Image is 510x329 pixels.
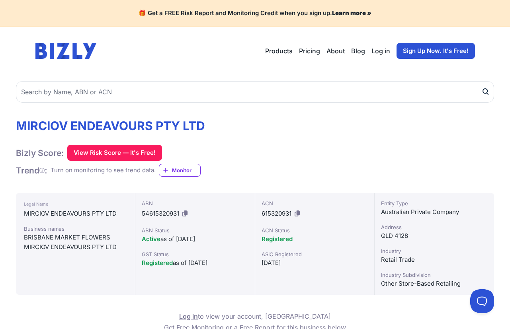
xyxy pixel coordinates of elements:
[16,165,47,176] h1: Trend :
[16,81,494,103] input: Search by Name, ABN or ACN
[351,46,365,56] a: Blog
[262,258,368,268] div: [DATE]
[16,148,64,158] h1: Bizly Score:
[265,46,293,56] button: Products
[381,199,487,207] div: Entity Type
[381,223,487,231] div: Address
[67,145,162,161] button: View Risk Score — It's Free!
[142,259,173,267] span: Registered
[262,235,293,243] span: Registered
[299,46,320,56] a: Pricing
[142,199,248,207] div: ABN
[172,166,200,174] span: Monitor
[381,247,487,255] div: Industry
[51,166,156,175] div: Turn on monitoring to see trend data.
[381,231,487,241] div: QLD 4128
[142,235,160,243] span: Active
[10,10,500,17] h4: 🎁 Get a FREE Risk Report and Monitoring Credit when you sign up.
[262,210,291,217] span: 615320931
[262,250,368,258] div: ASIC Registered
[262,199,368,207] div: ACN
[397,43,475,59] a: Sign Up Now. It's Free!
[142,250,248,258] div: GST Status
[179,312,198,320] a: Log in
[16,119,205,133] h1: MIRCIOV ENDEAVOURS PTY LTD
[24,199,127,209] div: Legal Name
[381,255,487,265] div: Retail Trade
[142,258,248,268] div: as of [DATE]
[332,9,371,17] a: Learn more »
[262,226,368,234] div: ACN Status
[371,46,390,56] a: Log in
[470,289,494,313] iframe: Toggle Customer Support
[381,207,487,217] div: Australian Private Company
[24,233,127,242] div: BRISBANE MARKET FLOWERS
[24,225,127,233] div: Business names
[142,210,179,217] span: 54615320931
[24,209,127,218] div: MIRCIOV ENDEAVOURS PTY LTD
[142,234,248,244] div: as of [DATE]
[24,242,127,252] div: MIRCIOV ENDEAVOURS PTY LTD
[326,46,345,56] a: About
[159,164,201,177] a: Monitor
[381,279,487,288] div: Other Store-Based Retailing
[381,271,487,279] div: Industry Subdivision
[142,226,248,234] div: ABN Status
